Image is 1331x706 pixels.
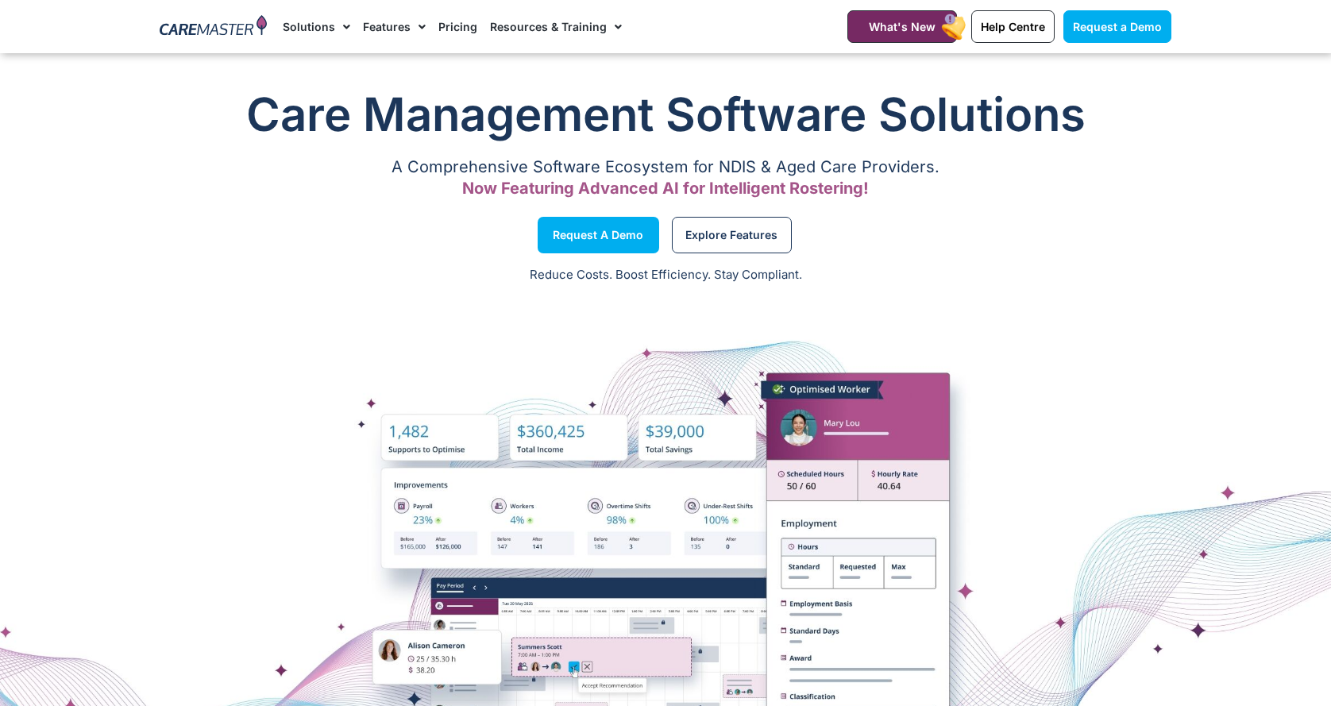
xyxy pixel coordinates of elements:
[553,231,643,239] span: Request a Demo
[685,231,777,239] span: Explore Features
[1063,10,1171,43] a: Request a Demo
[160,15,267,39] img: CareMaster Logo
[869,20,936,33] span: What's New
[981,20,1045,33] span: Help Centre
[672,217,792,253] a: Explore Features
[160,83,1171,146] h1: Care Management Software Solutions
[462,179,869,198] span: Now Featuring Advanced AI for Intelligent Rostering!
[1073,20,1162,33] span: Request a Demo
[10,266,1321,284] p: Reduce Costs. Boost Efficiency. Stay Compliant.
[160,162,1171,172] p: A Comprehensive Software Ecosystem for NDIS & Aged Care Providers.
[847,10,957,43] a: What's New
[538,217,659,253] a: Request a Demo
[971,10,1055,43] a: Help Centre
